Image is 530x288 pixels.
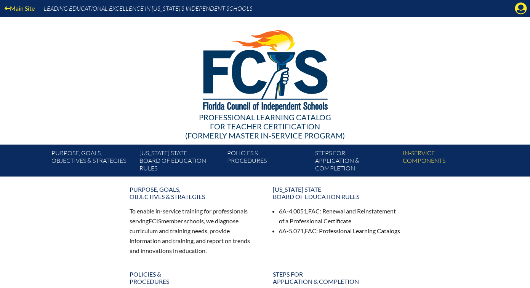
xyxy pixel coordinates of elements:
a: Policies &Procedures [224,148,312,177]
div: Professional Learning Catalog (formerly Master In-service Program) [46,113,485,140]
li: 6A-5.071, : Professional Learning Catalogs [279,226,401,236]
a: [US_STATE] StateBoard of Education rules [268,183,405,203]
a: Steps forapplication & completion [312,148,400,177]
span: FAC [308,207,320,215]
a: Purpose, goals,objectives & strategies [125,183,262,203]
a: [US_STATE] StateBoard of Education rules [136,148,224,177]
a: Policies &Procedures [125,267,262,288]
a: In-servicecomponents [400,148,487,177]
img: FCISlogo221.eps [186,17,344,121]
svg: Manage account [515,2,527,14]
span: FCIS [149,217,161,224]
a: Main Site [2,3,38,13]
span: for Teacher Certification [210,122,320,131]
p: To enable in-service training for professionals serving member schools, we diagnose curriculum an... [130,206,258,255]
a: Steps forapplication & completion [268,267,405,288]
span: FAC [305,227,316,234]
a: Purpose, goals,objectives & strategies [48,148,136,177]
li: 6A-4.0051, : Renewal and Reinstatement of a Professional Certificate [279,206,401,226]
